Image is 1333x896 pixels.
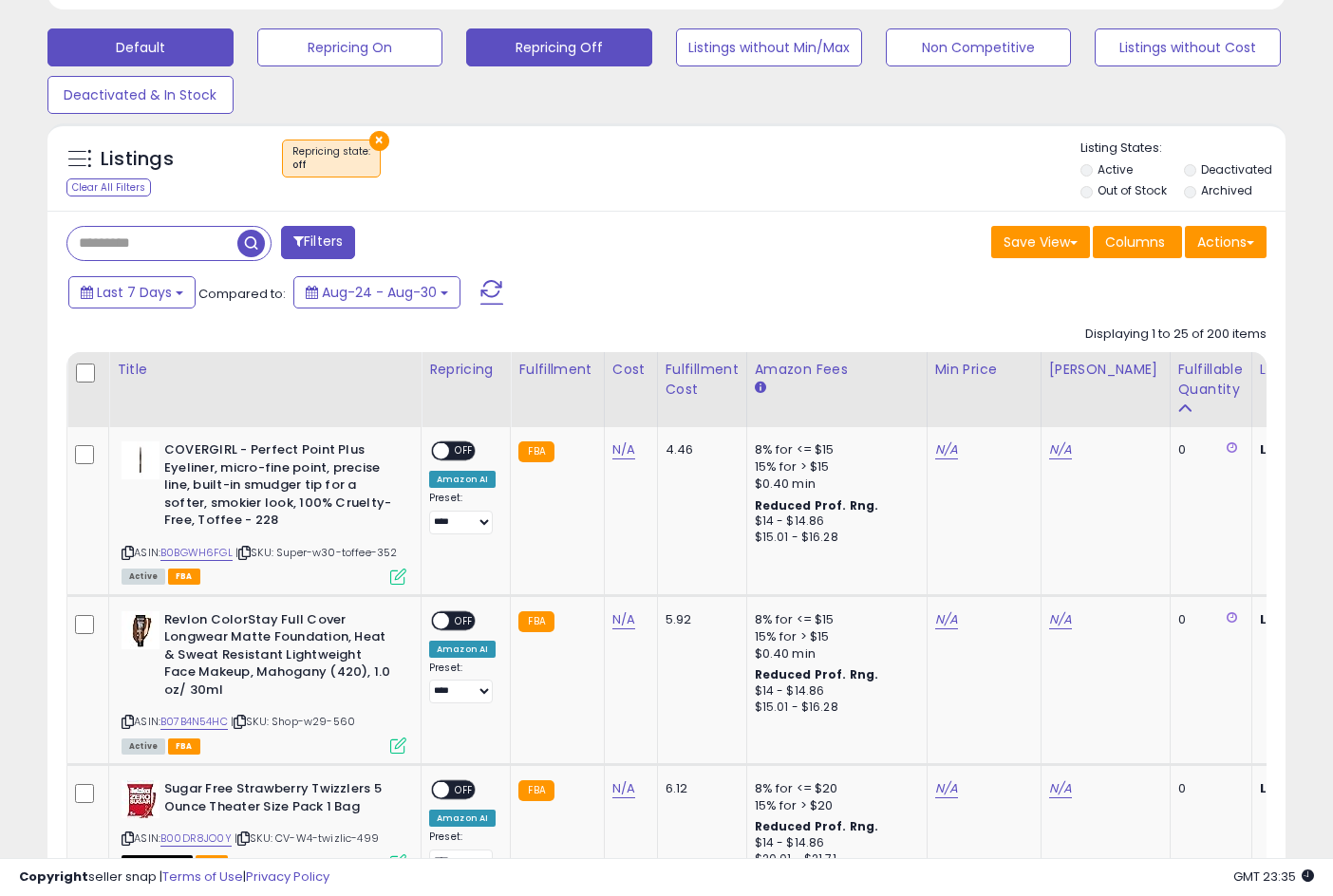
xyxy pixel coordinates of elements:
small: FBA [518,441,554,462]
a: Privacy Policy [246,868,329,886]
div: Preset: [429,662,496,704]
div: 0 [1178,441,1237,458]
strong: Copyright [19,868,88,886]
span: Compared to: [198,285,286,303]
button: Repricing On [257,28,443,66]
div: off [292,159,370,172]
div: 4.46 [666,441,732,458]
b: Sugar Free Strawberry Twizzlers 5 Ounce Theater Size Pack 1 Bag [164,780,395,820]
div: Fulfillment [518,360,595,380]
div: 5.92 [666,611,732,628]
div: Amazon AI [429,641,496,658]
a: B0BGWH6FGL [160,545,233,561]
div: $15.01 - $16.28 [755,530,912,546]
div: Cost [612,360,649,380]
div: $0.40 min [755,645,912,663]
div: 15% for > $15 [755,628,912,645]
div: Title [117,360,413,380]
b: Reduced Prof. Rng. [755,818,879,834]
p: Listing States: [1080,140,1286,158]
button: × [369,131,389,151]
div: ASIN: [122,441,406,582]
small: FBA [518,611,554,632]
b: Reduced Prof. Rng. [755,666,879,682]
label: Out of Stock [1098,182,1167,198]
div: Clear All Filters [66,178,151,196]
b: Revlon ColorStay Full Cover Longwear Matte Foundation, Heat & Sweat Resistant Lightweight Face Ma... [164,611,395,704]
div: Preset: [429,831,496,873]
button: Repricing Off [466,28,652,66]
a: N/A [1049,779,1072,798]
a: Terms of Use [162,868,243,886]
h5: Listings [101,146,174,173]
button: Non Competitive [886,28,1072,66]
a: N/A [612,779,635,798]
a: B07B4N54HC [160,714,228,730]
div: ASIN: [122,780,406,868]
div: 6.12 [666,780,732,797]
span: Last 7 Days [97,283,172,302]
a: B00DR8JO0Y [160,831,232,847]
div: 0 [1178,611,1237,628]
div: $14 - $14.86 [755,513,912,530]
span: Columns [1105,233,1165,252]
button: Save View [991,226,1090,258]
button: Filters [281,226,355,259]
a: N/A [1049,440,1072,459]
div: $14 - $14.86 [755,683,912,700]
b: COVERGIRL - Perfect Point Plus Eyeliner, micro-fine point, precise line, built-in smudger tip for... [164,441,395,534]
button: Columns [1093,226,1182,258]
div: Amazon AI [429,471,496,488]
label: Active [1098,161,1133,177]
div: 15% for > $15 [755,458,912,476]
b: Reduced Prof. Rng. [755,497,879,513]
small: Amazon Fees. [755,380,766,397]
span: All listings currently available for purchase on Amazon [122,569,165,585]
label: Deactivated [1201,161,1272,177]
button: Listings without Cost [1095,28,1281,66]
div: 0 [1178,780,1237,797]
div: 8% for <= $20 [755,780,912,797]
div: Amazon Fees [755,360,919,380]
span: Repricing state : [292,144,370,173]
div: Fulfillable Quantity [1178,360,1244,400]
div: ASIN: [122,611,406,752]
div: Displaying 1 to 25 of 200 items [1085,326,1267,344]
span: All listings currently available for purchase on Amazon [122,738,165,755]
button: Actions [1185,226,1267,258]
span: OFF [449,443,479,459]
img: 41stswNLGYL._SL40_.jpg [122,611,160,649]
a: N/A [935,610,958,629]
img: 41hLagHbeyL._SL40_.jpg [122,780,160,818]
small: FBA [518,780,554,801]
div: $14 - $14.86 [755,835,912,851]
a: N/A [935,779,958,798]
div: [PERSON_NAME] [1049,360,1162,380]
div: $0.40 min [755,476,912,493]
span: 2025-09-7 23:35 GMT [1233,868,1314,886]
div: $15.01 - $16.28 [755,700,912,716]
button: Deactivated & In Stock [47,76,234,114]
a: N/A [1049,610,1072,629]
a: N/A [612,610,635,629]
div: Repricing [429,360,502,380]
a: N/A [935,440,958,459]
button: Aug-24 - Aug-30 [293,276,460,308]
span: | SKU: CV-W4-twizlic-499 [235,831,379,846]
button: Listings without Min/Max [676,28,862,66]
span: Aug-24 - Aug-30 [322,283,437,302]
label: Archived [1201,182,1252,198]
span: | SKU: Shop-w29-560 [231,714,355,729]
span: | SKU: Super-w30-toffee-352 [235,545,398,560]
img: 21xl8BzHJGL._SL40_.jpg [122,441,160,479]
button: Default [47,28,234,66]
a: N/A [612,440,635,459]
span: FBA [168,738,200,755]
span: OFF [449,782,479,798]
span: FBA [168,569,200,585]
div: Fulfillment Cost [666,360,739,400]
button: Last 7 Days [68,276,196,308]
div: Min Price [935,360,1033,380]
div: Preset: [429,492,496,534]
div: 15% for > $20 [755,797,912,814]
